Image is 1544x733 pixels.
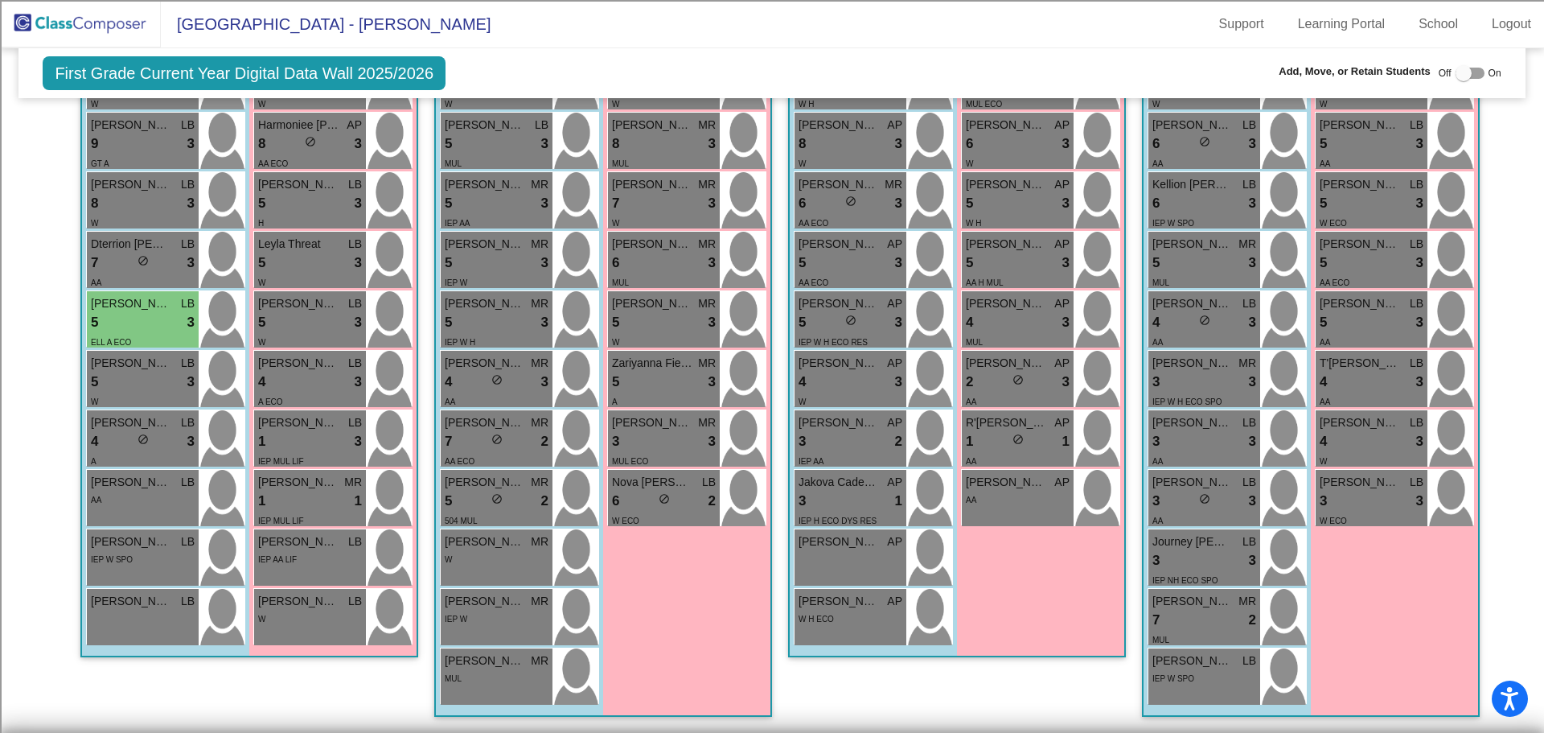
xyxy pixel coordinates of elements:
span: AA ECO [1320,278,1349,287]
span: W [799,159,806,168]
span: AA [1320,159,1330,168]
span: 5 [445,312,452,333]
span: W [1320,457,1327,466]
span: 3 [187,134,195,154]
span: 3 [187,431,195,452]
div: Journal [6,241,1538,255]
span: 3 [1062,253,1070,274]
div: TODO: put dlg title [6,313,1538,327]
span: [PERSON_NAME] [799,355,879,372]
span: 4 [799,372,806,393]
span: 5 [1320,312,1327,333]
span: LB [1242,295,1256,312]
span: LB [181,176,195,193]
span: 4 [445,372,452,393]
span: A [612,397,618,406]
span: 6 [612,253,619,274]
span: 3 [1249,253,1256,274]
div: JOURNAL [6,533,1538,547]
div: Rename Outline [6,168,1538,183]
span: 3 [895,253,902,274]
span: 5 [91,372,98,393]
span: 7 [91,253,98,274]
div: Home [6,431,1538,446]
span: 3 [541,253,548,274]
span: IEP W H [445,338,475,347]
span: W [1320,100,1327,109]
span: MR [698,176,716,193]
span: A [91,457,96,466]
span: MR [698,414,716,431]
span: AA ECO [799,219,828,228]
div: CANCEL [6,446,1538,460]
span: AP [1054,117,1070,134]
span: MUL [612,159,629,168]
span: do_not_disturb_alt [305,136,316,147]
span: A ECO [258,397,283,406]
span: Kellion [PERSON_NAME] [1152,176,1233,193]
span: 8 [612,134,619,154]
span: [PERSON_NAME] [1152,295,1233,312]
span: LB [1410,355,1423,372]
span: [PERSON_NAME] [1152,414,1233,431]
span: AA [1152,338,1163,347]
span: LB [348,236,362,253]
span: [PERSON_NAME] [966,117,1046,134]
span: 2 [966,372,973,393]
span: 3 [1152,372,1160,393]
span: LB [181,236,195,253]
span: T'[PERSON_NAME] [1320,355,1400,372]
span: do_not_disturb_alt [491,374,503,385]
span: W [799,397,806,406]
span: 3 [895,372,902,393]
span: MR [698,355,716,372]
span: AA ECO [445,457,474,466]
span: [PERSON_NAME] [91,117,171,134]
span: 4 [91,431,98,452]
span: AP [887,414,902,431]
span: LB [1410,414,1423,431]
span: W [612,338,619,347]
span: 6 [1152,134,1160,154]
span: 3 [1062,134,1070,154]
span: [PERSON_NAME] [1152,117,1233,134]
span: 3 [355,134,362,154]
div: Sign out [6,110,1538,125]
span: 3 [708,372,716,393]
span: Leyla Threat [258,236,339,253]
span: MUL [445,159,462,168]
span: W [91,397,98,406]
span: do_not_disturb_alt [138,255,149,266]
span: 3 [1416,312,1423,333]
div: Home [6,6,336,21]
span: 3 [1249,312,1256,333]
span: 4 [1152,312,1160,333]
span: IEP W H ECO SPO [1152,397,1222,406]
span: do_not_disturb_alt [1199,136,1210,147]
span: 6 [966,134,973,154]
span: W [445,100,452,109]
span: IEP AA [799,457,824,466]
span: do_not_disturb_alt [491,434,503,445]
span: W ECO [1320,219,1347,228]
span: 6 [1152,193,1160,214]
div: Newspaper [6,270,1538,284]
span: 4 [1320,372,1327,393]
input: Search sources [6,562,149,579]
span: 3 [1249,372,1256,393]
span: Add, Move, or Retain Students [1279,64,1431,80]
span: MR [698,236,716,253]
span: AA [445,397,455,406]
span: MR [1238,236,1256,253]
div: ??? [6,359,1538,373]
span: W H [799,100,814,109]
span: First Grade Current Year Digital Data Wall 2025/2026 [43,56,446,90]
span: 3 [708,134,716,154]
span: LB [348,176,362,193]
span: MUL [966,338,983,347]
span: MR [1238,355,1256,372]
span: 3 [1416,193,1423,214]
span: W [966,159,973,168]
div: Download [6,183,1538,197]
span: [PERSON_NAME] [258,295,339,312]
